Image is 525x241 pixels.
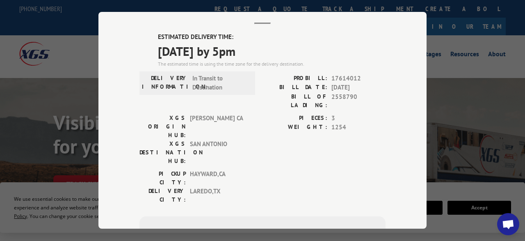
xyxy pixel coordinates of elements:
label: DELIVERY INFORMATION: [142,74,188,92]
span: 17614012 [331,74,386,83]
label: BILL DATE: [262,83,327,92]
label: WEIGHT: [262,123,327,132]
span: 2558790 [331,92,386,110]
label: ESTIMATED DELIVERY TIME: [158,32,386,42]
label: BILL OF LADING: [262,92,327,110]
label: PROBILL: [262,74,327,83]
label: PICKUP CITY: [139,170,186,187]
div: Subscribe to alerts [149,226,376,238]
label: XGS DESTINATION HUB: [139,140,186,165]
span: HAYWARD , CA [190,170,245,187]
span: 1254 [331,123,386,132]
label: DELIVERY CITY: [139,187,186,204]
span: 3 [331,114,386,123]
label: PIECES: [262,114,327,123]
span: [DATE] [331,83,386,92]
span: SAN ANTONIO [190,140,245,165]
span: LAREDO , TX [190,187,245,204]
label: XGS ORIGIN HUB: [139,114,186,140]
div: Open chat [497,213,519,235]
div: The estimated time is using the time zone for the delivery destination. [158,60,386,68]
span: In Transit to Destination [192,74,248,92]
span: [DATE] by 5pm [158,42,386,60]
span: [PERSON_NAME] CA [190,114,245,140]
